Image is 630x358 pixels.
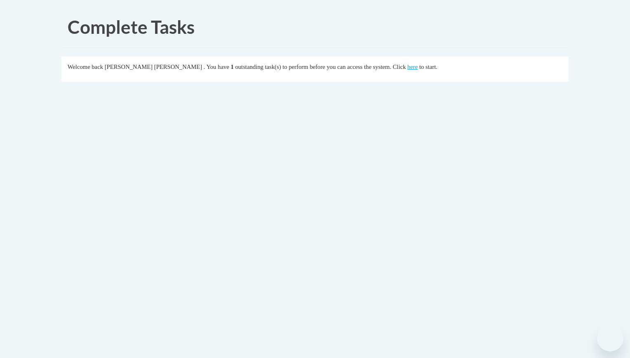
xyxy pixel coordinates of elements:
span: [PERSON_NAME] [PERSON_NAME] [105,64,202,70]
span: 1 [230,64,233,70]
span: Complete Tasks [68,16,195,38]
span: to start. [419,64,437,70]
a: here [407,64,418,70]
span: outstanding task(s) to perform before you can access the system. Click [235,64,406,70]
iframe: Button to launch messaging window [597,325,623,351]
span: . You have [204,64,229,70]
span: Welcome back [68,64,103,70]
